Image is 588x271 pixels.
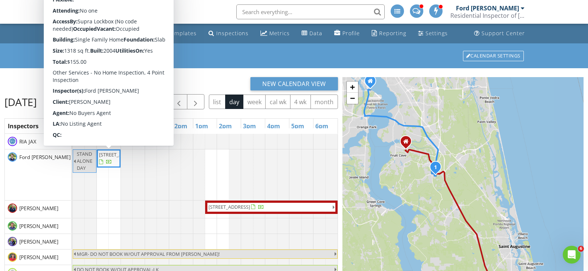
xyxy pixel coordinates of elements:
[462,50,525,62] a: Calendar Settings
[309,30,322,37] div: Data
[347,82,358,93] a: Zoom in
[206,27,252,40] a: Inspections
[18,205,60,212] span: [PERSON_NAME]
[18,138,38,145] span: RIA JAX
[265,95,290,109] button: cal wk
[347,93,358,104] a: Zoom out
[209,95,226,109] button: list
[450,12,525,19] div: Residential Inspector of America (Jacksonville)
[369,27,409,40] a: Reporting
[18,222,60,230] span: [PERSON_NAME]
[121,120,141,132] a: 10am
[122,30,148,37] div: Calendar
[111,27,151,40] a: Calendar
[426,30,448,37] div: Settings
[4,95,37,109] h2: [DATE]
[170,94,187,109] button: Previous day
[342,30,360,37] div: Profile
[463,51,524,61] div: Calendar Settings
[313,120,330,132] a: 6pm
[311,95,338,109] button: month
[18,254,60,261] span: [PERSON_NAME]
[269,30,290,37] div: Metrics
[236,4,385,19] input: Search everything...
[8,221,17,231] img: trey_koziol.png
[8,137,17,146] img: ria_1.jpg
[18,153,72,161] span: Ford [PERSON_NAME]
[243,95,266,109] button: week
[217,120,234,132] a: 2pm
[471,27,528,40] a: Support Center
[77,151,92,171] span: STAND ALONE DAY
[145,120,165,132] a: 11am
[59,10,141,26] a: SPECTORA
[482,30,525,37] div: Support Center
[370,81,375,85] div: 4243 Roma Blvd, Jacksonville FL 32210
[8,237,17,246] img: john_watson.png
[265,120,282,132] a: 4pm
[157,27,200,40] a: Templates
[169,120,189,132] a: 12pm
[73,120,89,132] a: 8am
[578,246,584,252] span: 6
[18,238,60,245] span: [PERSON_NAME]
[97,120,114,132] a: 9am
[456,4,519,12] div: Ford [PERSON_NAME]
[289,120,306,132] a: 5pm
[208,204,250,210] span: [STREET_ADDRESS]
[8,204,17,213] img: joe_galison.png
[168,30,197,37] div: Templates
[436,167,440,171] div: 952 Beckingham Dr, St. Augustine, FL 32092
[59,4,75,20] img: The Best Home Inspection Software - Spectora
[8,122,39,130] span: Inspectors
[225,95,244,109] button: day
[415,27,451,40] a: Settings
[63,49,524,62] h1: Calendar
[139,95,166,109] button: [DATE]
[72,30,102,37] div: Dashboard
[331,27,363,40] a: Company Profile
[434,165,437,170] i: 1
[193,120,210,132] a: 1pm
[8,252,17,262] img: jim_d_wpi_4.jpeg
[299,27,325,40] a: Data
[406,141,410,146] div: 209 Bobolink Pl, St Johns FL 32259
[81,4,141,19] span: SPECTORA
[241,120,258,132] a: 3pm
[8,152,17,162] img: ford2.png
[187,94,204,109] button: Next day
[563,246,581,264] iframe: Intercom live chat
[290,95,311,109] button: 4 wk
[257,27,293,40] a: Metrics
[216,30,249,37] div: Inspections
[60,27,105,40] a: Dashboard
[77,251,220,257] span: MGR- DO NOT BOOK W/OUT APPROVAL FROM [PERSON_NAME]!
[99,151,141,158] span: [STREET_ADDRESS]
[379,30,406,37] div: Reporting
[250,77,338,90] button: New Calendar View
